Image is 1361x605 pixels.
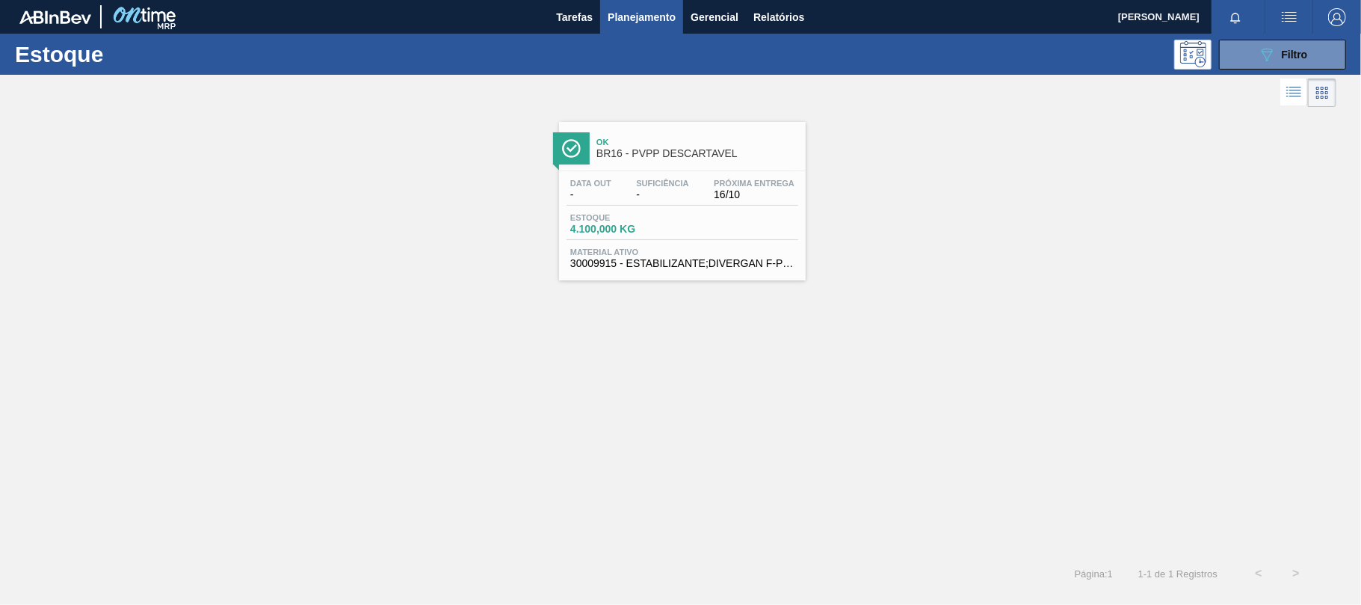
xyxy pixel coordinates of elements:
span: Ok [596,138,798,147]
button: Notificações [1212,7,1259,28]
a: ÍconeOkBR16 - PVPP DESCARTAVELData out-Suficiência-Próxima Entrega16/10Estoque4.100,000 KGMateria... [548,111,813,280]
img: userActions [1280,8,1298,26]
span: Suficiência [636,179,688,188]
h1: Estoque [15,46,236,63]
span: Filtro [1282,49,1308,61]
span: Material ativo [570,248,794,257]
span: Data out [570,179,611,188]
img: Ícone [562,139,581,158]
span: Tarefas [556,8,593,26]
div: Pogramando: nenhum usuário selecionado [1174,40,1212,70]
button: > [1277,555,1315,592]
span: Relatórios [753,8,804,26]
span: 1 - 1 de 1 Registros [1135,568,1218,580]
span: 4.100,000 KG [570,224,675,235]
span: BR16 - PVPP DESCARTAVEL [596,148,798,159]
img: Logout [1328,8,1346,26]
span: Estoque [570,213,675,222]
span: Página : 1 [1075,568,1113,580]
span: Gerencial [691,8,738,26]
span: Planejamento [608,8,676,26]
span: 16/10 [714,189,794,200]
span: 30009915 - ESTABILIZANTE;DIVERGAN F-PVPP;; [570,258,794,269]
img: TNhmsLtSVTkK8tSr43FrP2fwEKptu5GPRR3wAAAABJRU5ErkJggg== [19,10,91,24]
div: Visão em Cards [1308,79,1336,107]
span: - [636,189,688,200]
div: Visão em Lista [1280,79,1308,107]
span: - [570,189,611,200]
span: Próxima Entrega [714,179,794,188]
button: Filtro [1219,40,1346,70]
button: < [1240,555,1277,592]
